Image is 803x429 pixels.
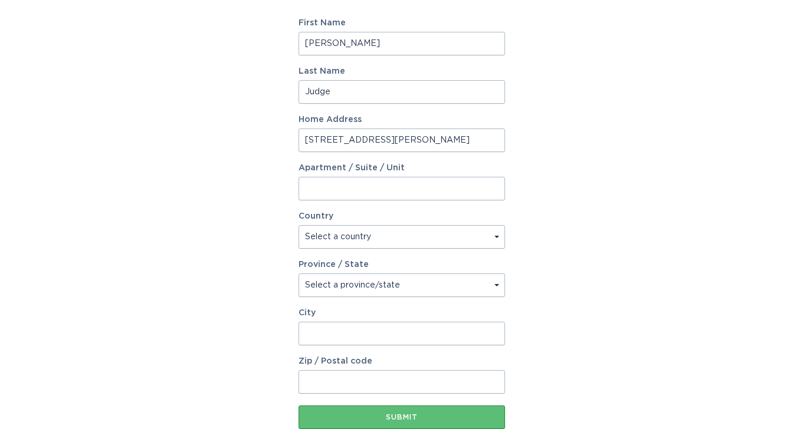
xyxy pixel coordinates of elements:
[299,260,369,269] label: Province / State
[299,19,505,27] label: First Name
[299,164,505,172] label: Apartment / Suite / Unit
[304,414,499,421] div: Submit
[299,405,505,429] button: Submit
[299,357,505,365] label: Zip / Postal code
[299,67,505,75] label: Last Name
[299,115,505,124] label: Home Address
[299,212,333,220] label: Country
[299,309,505,317] label: City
